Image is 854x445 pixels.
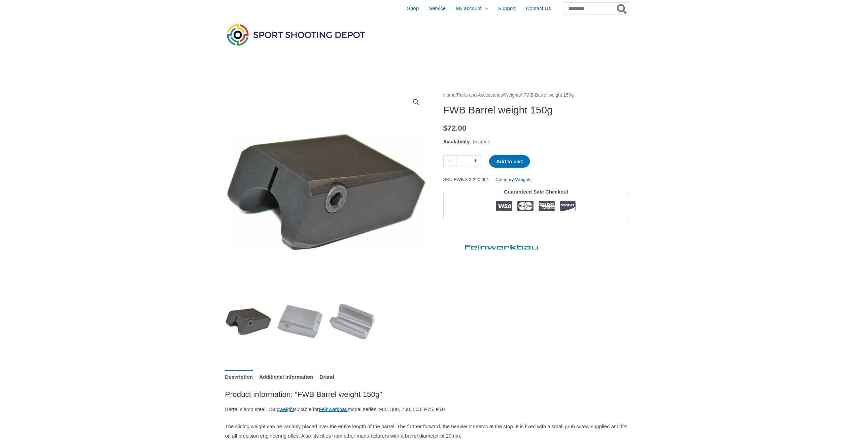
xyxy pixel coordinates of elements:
[616,3,629,14] button: Search
[410,96,422,108] a: View full-screen image gallery
[225,370,253,384] a: Description
[225,422,629,441] p: The sliding weight can be variably placed over the entire length of the barrel. The further forwa...
[329,298,375,345] img: FWB Barrel weight 150g
[504,93,521,98] a: Weights
[225,298,272,345] img: FWB Barrel weight 150g
[457,93,503,98] a: Parts and Accessories
[443,91,629,100] nav: Breadcrumb
[443,104,629,116] h1: FWB Barrel weight 150g
[443,225,629,233] iframe: Customer reviews powered by Trustpilot
[319,406,348,412] a: Feinwerkbau
[319,370,334,384] a: Brand
[443,175,489,184] span: SKU:
[277,298,323,345] img: FWB Barrel weight 150g
[443,155,456,167] a: -
[473,139,490,144] span: In stock
[501,187,571,197] legend: Guaranteed Safe Checkout
[496,175,532,184] span: Category:
[259,370,313,384] a: Additional information
[469,155,482,167] a: +
[515,177,532,182] a: Weights
[443,124,448,132] span: $
[443,124,467,132] bdi: 72.00
[225,22,367,47] img: Sport Shooting Depot
[456,155,469,167] input: Product quantity
[443,93,456,98] a: Home
[489,155,530,168] button: Add to cart
[443,139,472,144] span: Availability:
[454,177,489,182] span: FWB.3.2.220.901
[225,405,629,414] p: Barrel clamp steel 150g suitable for model series: 900, 800, 700, 500, P75, P70
[443,238,544,253] a: Feinwerkbau
[225,389,629,399] h2: Product information: “FWB Barrel weight 150g”
[279,406,294,412] a: weight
